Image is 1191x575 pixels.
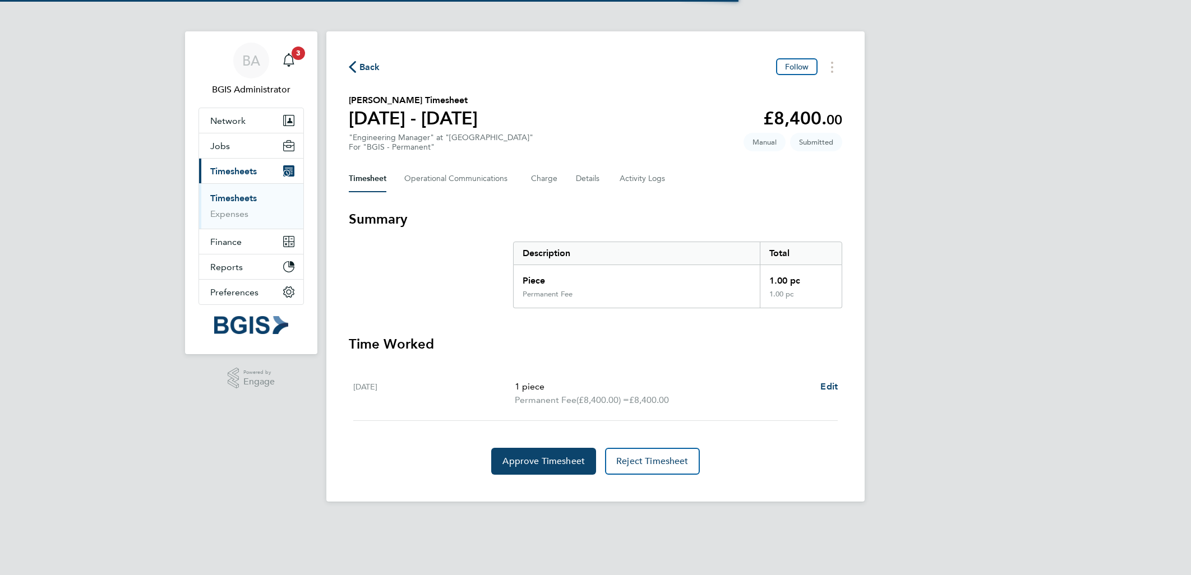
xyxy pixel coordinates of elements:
span: BA [242,53,260,68]
a: Edit [820,380,838,393]
h2: [PERSON_NAME] Timesheet [349,94,478,107]
button: Reject Timesheet [605,448,700,475]
button: Charge [531,165,558,192]
div: Piece [514,265,760,290]
a: Timesheets [210,193,257,203]
div: 1.00 pc [760,265,842,290]
span: Jobs [210,141,230,151]
button: Details [576,165,602,192]
button: Reports [199,254,303,279]
button: Timesheets Menu [822,58,842,76]
h3: Summary [349,210,842,228]
span: Timesheets [210,166,257,177]
span: BGIS Administrator [198,83,304,96]
div: "Engineering Manager" at "[GEOGRAPHIC_DATA]" [349,133,533,152]
a: 3 [278,43,300,78]
span: Preferences [210,287,258,298]
span: This timesheet was manually created. [744,133,786,151]
span: Permanent Fee [515,393,576,407]
div: Description [514,242,760,265]
button: Network [199,108,303,133]
span: Finance [210,237,242,247]
button: Jobs [199,133,303,158]
section: Timesheet [349,210,842,475]
app-decimal: £8,400. [763,108,842,129]
button: Follow [776,58,818,75]
h1: [DATE] - [DATE] [349,107,478,129]
a: Powered byEngage [228,368,275,389]
div: 1.00 pc [760,290,842,308]
button: Approve Timesheet [491,448,596,475]
button: Activity Logs [620,165,667,192]
div: Total [760,242,842,265]
nav: Main navigation [185,31,317,354]
button: Timesheets [199,159,303,183]
span: Follow [785,62,809,72]
div: For "BGIS - Permanent" [349,142,533,152]
span: Approve Timesheet [502,456,585,467]
span: Network [210,115,246,126]
button: Timesheet [349,165,386,192]
div: Permanent Fee [523,290,573,299]
a: Expenses [210,208,248,219]
div: Timesheets [199,183,303,229]
a: Go to home page [198,316,304,334]
span: 00 [827,112,842,128]
button: Preferences [199,280,303,304]
span: Back [359,61,380,74]
img: bgis-logo-retina.png [214,316,288,334]
button: Operational Communications [404,165,513,192]
div: Summary [513,242,842,308]
span: Powered by [243,368,275,377]
span: 3 [292,47,305,60]
span: £8,400.00 [629,395,669,405]
button: Back [349,60,380,74]
p: 1 piece [515,380,811,393]
span: Edit [820,381,838,392]
button: Finance [199,229,303,254]
a: BABGIS Administrator [198,43,304,96]
span: Reject Timesheet [616,456,689,467]
span: Engage [243,377,275,387]
span: Reports [210,262,243,272]
div: [DATE] [353,380,515,407]
h3: Time Worked [349,335,842,353]
span: This timesheet is Submitted. [790,133,842,151]
span: (£8,400.00) = [576,395,629,405]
